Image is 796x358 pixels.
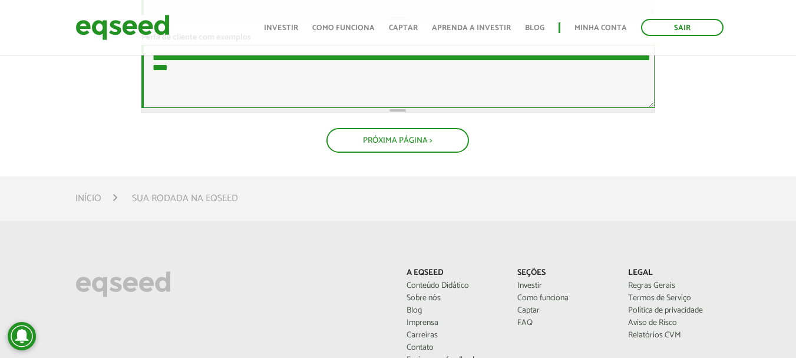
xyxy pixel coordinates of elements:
a: Minha conta [574,24,627,32]
a: Como funciona [517,294,610,303]
li: Sua rodada na EqSeed [132,191,238,206]
a: Investir [264,24,298,32]
a: Captar [389,24,418,32]
a: Sobre nós [407,294,500,303]
a: Termos de Serviço [628,294,721,303]
a: Imprensa [407,319,500,327]
a: Como funciona [312,24,375,32]
img: EqSeed [75,12,170,43]
a: Regras Gerais [628,282,721,290]
a: Blog [407,307,500,315]
a: Início [75,194,101,203]
a: Carreiras [407,331,500,340]
a: Investir [517,282,610,290]
img: EqSeed Logo [75,268,171,300]
button: Próxima Página > [326,128,469,153]
a: Política de privacidade [628,307,721,315]
a: Relatórios CVM [628,331,721,340]
p: Legal [628,268,721,278]
a: FAQ [517,319,610,327]
a: Contato [407,344,500,352]
a: Blog [525,24,544,32]
a: Aprenda a investir [432,24,511,32]
a: Aviso de Risco [628,319,721,327]
a: Conteúdo Didático [407,282,500,290]
a: Sair [641,19,724,36]
p: Seções [517,268,610,278]
a: Captar [517,307,610,315]
p: A EqSeed [407,268,500,278]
